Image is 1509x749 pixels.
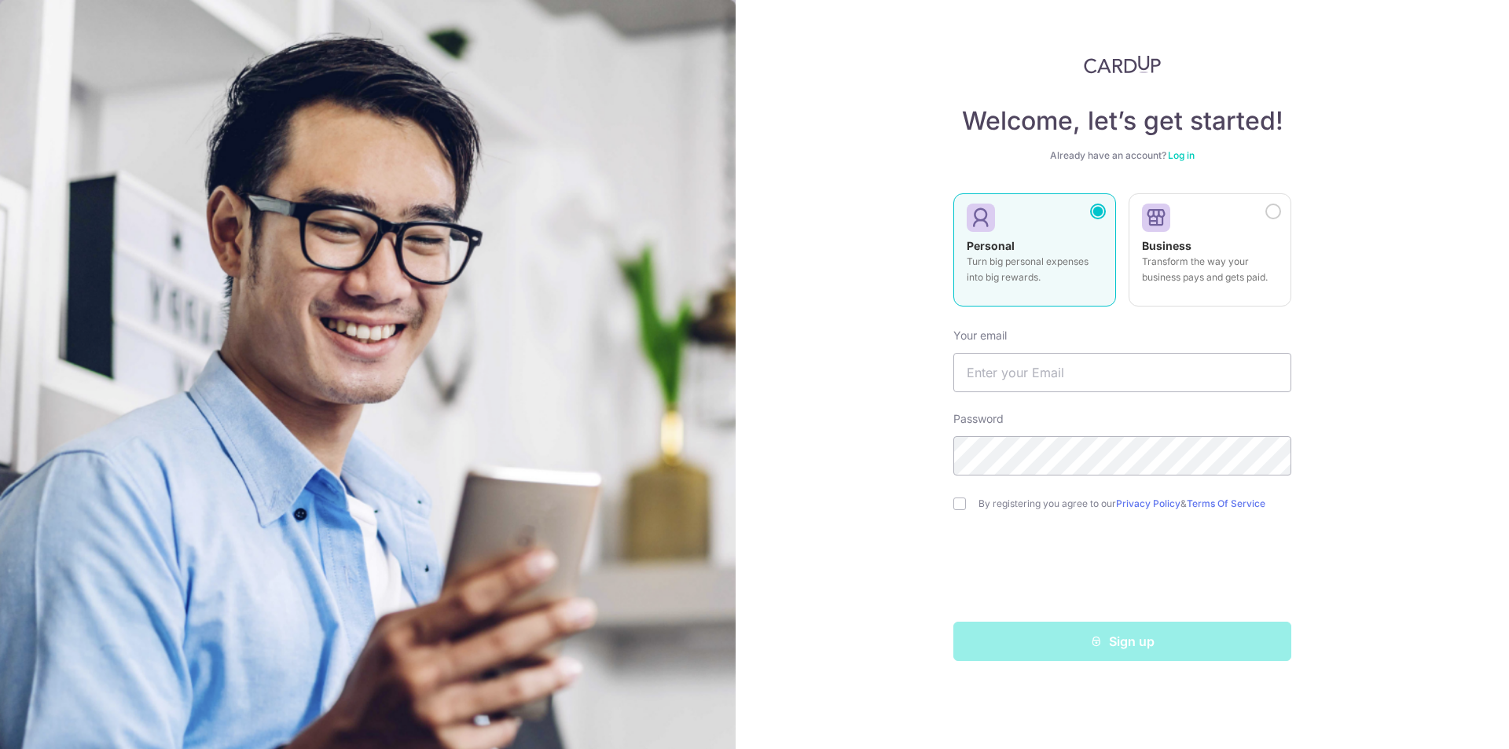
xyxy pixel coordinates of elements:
[953,193,1116,316] a: Personal Turn big personal expenses into big rewards.
[953,328,1007,343] label: Your email
[1116,497,1180,509] a: Privacy Policy
[1003,542,1242,603] iframe: reCAPTCHA
[953,149,1291,162] div: Already have an account?
[978,497,1291,510] label: By registering you agree to our &
[1142,254,1278,285] p: Transform the way your business pays and gets paid.
[1187,497,1265,509] a: Terms Of Service
[1168,149,1195,161] a: Log in
[953,353,1291,392] input: Enter your Email
[1129,193,1291,316] a: Business Transform the way your business pays and gets paid.
[953,411,1004,427] label: Password
[967,239,1015,252] strong: Personal
[953,105,1291,137] h4: Welcome, let’s get started!
[1142,239,1191,252] strong: Business
[1084,55,1161,74] img: CardUp Logo
[967,254,1103,285] p: Turn big personal expenses into big rewards.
